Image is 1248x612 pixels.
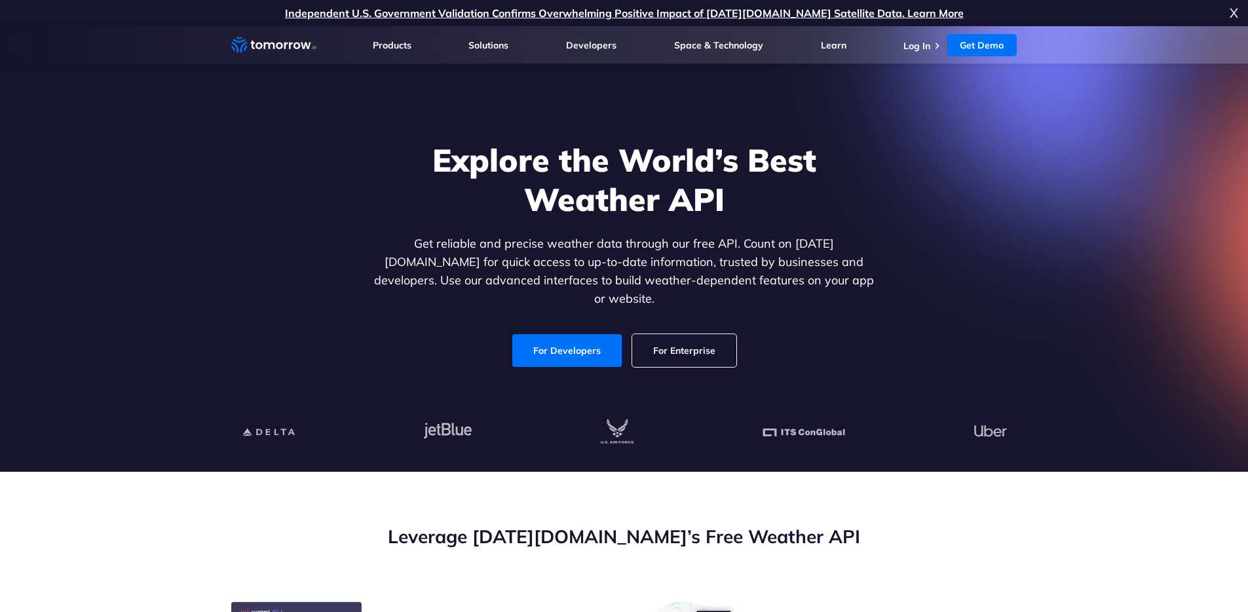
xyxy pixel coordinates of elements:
h2: Leverage [DATE][DOMAIN_NAME]’s Free Weather API [231,524,1017,549]
a: Log In [903,40,930,52]
a: Solutions [468,39,508,51]
a: Learn [821,39,846,51]
a: Home link [231,35,316,55]
a: For Enterprise [632,334,736,367]
a: Independent U.S. Government Validation Confirms Overwhelming Positive Impact of [DATE][DOMAIN_NAM... [285,7,964,20]
a: For Developers [512,334,622,367]
a: Products [373,39,411,51]
h1: Explore the World’s Best Weather API [371,140,877,219]
a: Get Demo [947,34,1017,56]
p: Get reliable and precise weather data through our free API. Count on [DATE][DOMAIN_NAME] for quic... [371,235,877,308]
a: Developers [566,39,616,51]
a: Space & Technology [674,39,763,51]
